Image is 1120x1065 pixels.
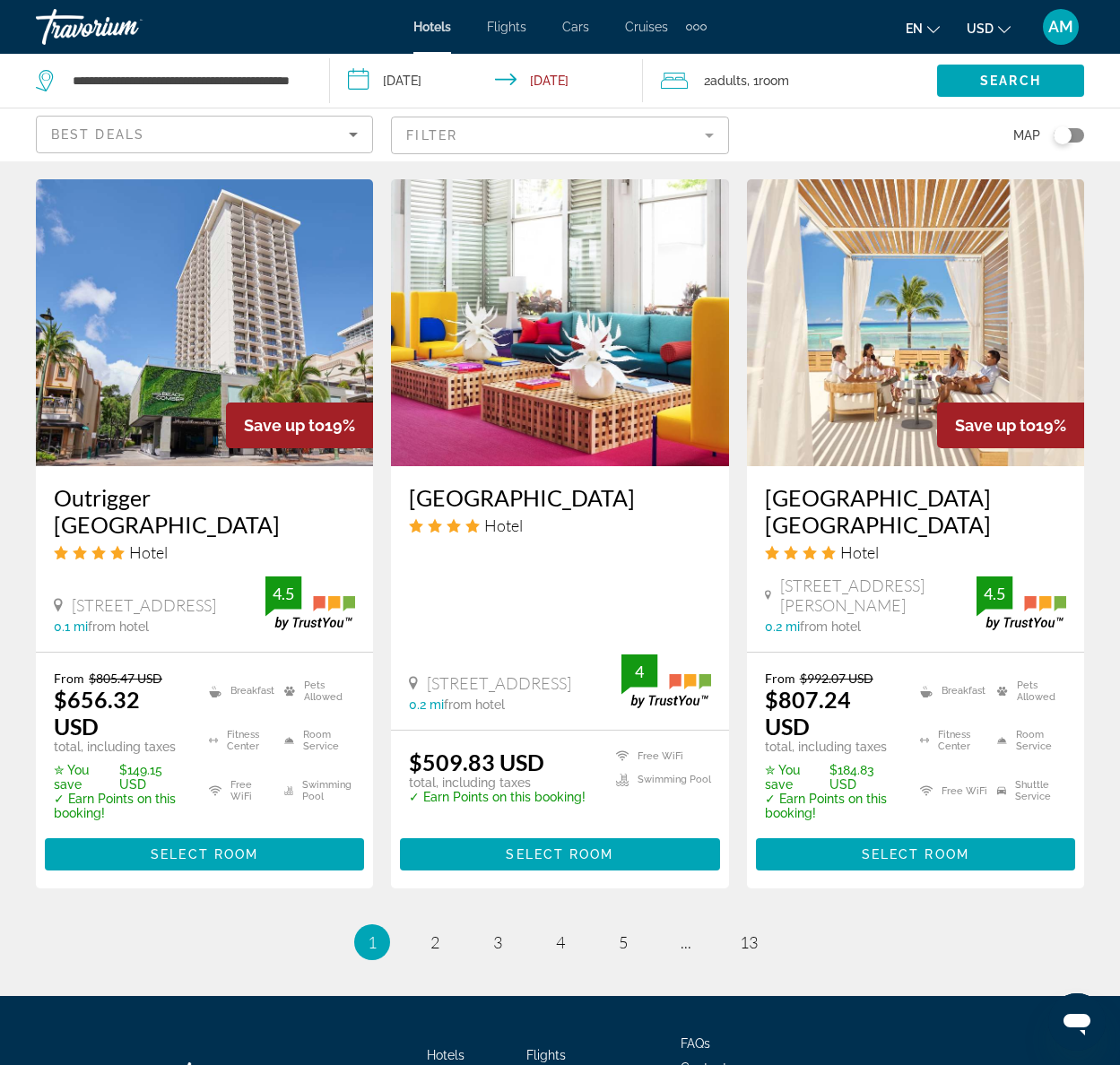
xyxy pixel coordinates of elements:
[72,595,216,615] span: [STREET_ADDRESS]
[409,484,710,511] a: [GEOGRAPHIC_DATA]
[625,20,668,34] a: Cruises
[906,15,940,41] button: Change language
[800,671,873,686] del: $992.07 USD
[562,20,589,34] a: Cars
[368,932,377,952] span: 1
[244,416,325,435] span: Save up to
[200,721,276,762] li: Fitness Center
[619,932,628,952] span: 5
[265,576,355,629] img: trustyou-badge.svg
[409,515,710,535] div: 4 star Hotel
[409,775,586,790] p: total, including taxes
[710,74,747,88] span: Adults
[780,576,977,615] span: [STREET_ADDRESS][PERSON_NAME]
[484,515,523,535] span: Hotel
[54,740,187,754] p: total, including taxes
[330,54,642,108] button: Check-in date: Nov 16, 2025 Check-out date: Nov 19, 2025
[88,619,149,634] span: from hotel
[911,721,989,762] li: Fitness Center
[686,13,707,41] button: Extra navigation items
[906,22,923,36] span: en
[1013,123,1040,148] span: Map
[45,838,364,870] button: Select Room
[756,842,1075,862] a: Select Room
[967,22,994,36] span: USD
[526,1048,566,1062] a: Flights
[800,619,861,634] span: from hotel
[409,697,444,712] span: 0.2 mi
[54,671,84,686] span: From
[45,842,364,862] a: Select Room
[129,542,168,562] span: Hotel
[977,576,1066,629] img: trustyou-badge.svg
[681,1036,710,1051] a: FAQs
[967,15,1011,41] button: Change currency
[54,686,140,740] ins: $656.32 USD
[765,484,1066,538] a: [GEOGRAPHIC_DATA] [GEOGRAPHIC_DATA]
[200,770,276,811] li: Free WiFi
[89,671,162,686] del: $805.47 USD
[444,697,505,712] span: from hotel
[275,671,355,712] li: Pets Allowed
[1048,993,1106,1051] iframe: Button to launch messaging window
[54,619,88,634] span: 0.1 mi
[911,770,989,811] li: Free WiFi
[765,686,851,740] ins: $807.24 USD
[54,763,187,792] p: $149.15 USD
[400,842,719,862] a: Select Room
[54,792,187,820] p: ✓ Earn Points on this booking!
[765,763,825,792] span: ✮ You save
[607,773,711,788] li: Swimming Pool
[988,671,1066,712] li: Pets Allowed
[765,792,898,820] p: ✓ Earn Points on this booking!
[621,654,711,707] img: trustyou-badge.svg
[747,68,789,93] span: , 1
[54,484,355,538] a: Outrigger [GEOGRAPHIC_DATA]
[759,74,789,88] span: Room
[862,847,969,862] span: Select Room
[54,542,355,562] div: 4 star Hotel
[911,671,989,712] li: Breakfast
[36,179,373,466] img: Hotel image
[740,932,758,952] span: 13
[51,124,358,145] mat-select: Sort by
[765,671,795,686] span: From
[937,403,1084,448] div: 19%
[409,749,544,775] ins: $509.83 USD
[1048,18,1073,36] span: AM
[643,54,937,108] button: Travelers: 2 adults, 0 children
[747,179,1084,466] img: Hotel image
[487,20,526,34] a: Flights
[765,619,800,634] span: 0.2 mi
[226,403,373,448] div: 19%
[427,673,571,693] span: [STREET_ADDRESS]
[391,179,728,466] img: Hotel image
[988,770,1066,811] li: Shuttle Service
[765,740,898,754] p: total, including taxes
[36,4,215,50] a: Travorium
[955,416,1036,435] span: Save up to
[430,932,439,952] span: 2
[427,1048,464,1062] a: Hotels
[704,68,747,93] span: 2
[413,20,451,34] span: Hotels
[151,847,258,862] span: Select Room
[988,721,1066,762] li: Room Service
[607,749,711,764] li: Free WiFi
[506,847,613,862] span: Select Room
[1040,127,1084,143] button: Toggle map
[765,763,898,792] p: $184.83 USD
[400,838,719,870] button: Select Room
[493,932,502,952] span: 3
[54,763,115,792] span: ✮ You save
